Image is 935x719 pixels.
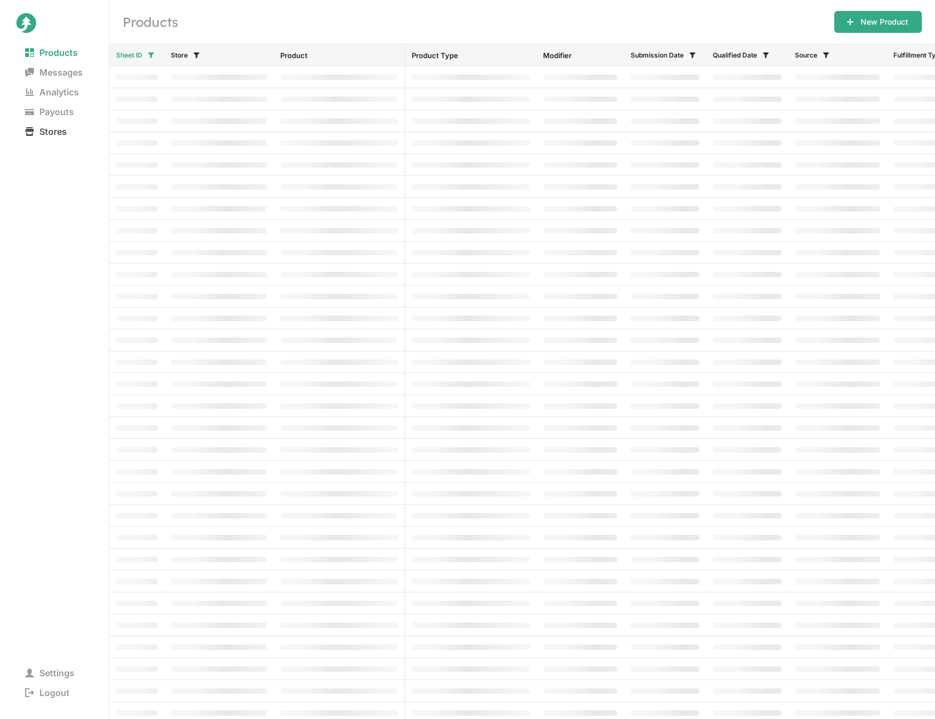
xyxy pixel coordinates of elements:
span: Stores [16,124,76,139]
span: Logout [16,685,78,700]
div: Product Type [412,51,530,60]
span: Products [16,45,86,60]
button: New Product [834,11,922,33]
span: Settings [16,665,83,681]
div: Modifier [543,51,617,60]
span: Messages [16,65,91,80]
button: Sheet ID [107,47,161,64]
span: Payouts [16,104,83,119]
button: Source [786,47,836,64]
span: Analytics [16,84,88,100]
h2: Products [123,13,821,31]
button: Submission Date [622,47,702,64]
button: Qualified Date [704,47,776,64]
div: Product [280,51,398,60]
button: Store [162,47,206,64]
